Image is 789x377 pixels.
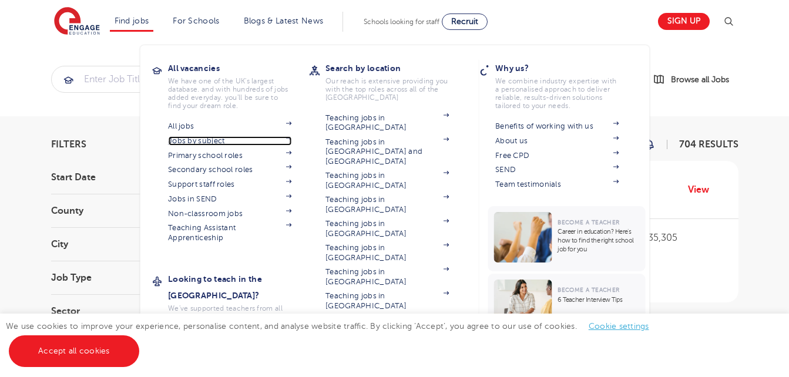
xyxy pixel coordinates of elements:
h3: Start Date [51,173,180,182]
p: Primary [599,254,726,268]
a: Sign up [658,13,710,30]
div: Submit [51,66,609,93]
a: All vacanciesWe have one of the UK's largest database. and with hundreds of jobs added everyday. ... [168,60,309,110]
span: Filters [51,140,86,149]
a: Looking to teach in the [GEOGRAPHIC_DATA]?We've supported teachers from all over the world to rel... [168,271,309,354]
h3: Looking to teach in the [GEOGRAPHIC_DATA]? [168,271,309,304]
a: Teaching jobs in [GEOGRAPHIC_DATA] [325,291,449,311]
p: 6 Teacher Interview Tips [558,295,639,304]
a: Teaching Assistant Apprenticeship [168,223,291,243]
a: All jobs [168,122,291,131]
h3: All vacancies [168,60,309,76]
h3: Search by location [325,60,466,76]
a: Support staff roles [168,180,291,189]
a: Accept all cookies [9,335,139,367]
a: Become a Teacher6 Teacher Interview Tips [488,274,648,336]
a: Search by locationOur reach is extensive providing you with the top roles across all of the [GEOG... [325,60,466,102]
a: About us [495,136,619,146]
span: Become a Teacher [558,287,619,293]
span: Become a Teacher [558,219,619,225]
a: Become a TeacherCareer in education? Here’s how to find the right school job for you [488,206,648,271]
p: We've supported teachers from all over the world to relocate to [GEOGRAPHIC_DATA] to teach - no m... [168,304,291,354]
p: We combine industry expertise with a personalised approach to deliver reliable, results-driven so... [495,77,619,110]
a: Free CPD [495,151,619,160]
a: Teaching jobs in [GEOGRAPHIC_DATA] [325,219,449,238]
p: £30,319 - £35,305 [599,231,726,245]
a: Secondary school roles [168,165,291,174]
span: Browse all Jobs [671,73,729,86]
h3: Sector [51,307,180,316]
a: Teaching jobs in [GEOGRAPHIC_DATA] [325,243,449,262]
a: Benefits of working with us [495,122,619,131]
p: We have one of the UK's largest database. and with hundreds of jobs added everyday. you'll be sur... [168,77,291,110]
a: For Schools [173,16,219,25]
a: Non-classroom jobs [168,209,291,218]
a: View [688,182,718,197]
a: Jobs in SEND [168,194,291,204]
span: Recruit [451,17,478,26]
p: Our reach is extensive providing you with the top roles across all of the [GEOGRAPHIC_DATA] [325,77,449,102]
h3: City [51,240,180,249]
a: Teaching jobs in [GEOGRAPHIC_DATA] [325,171,449,190]
h3: County [51,206,180,216]
a: SEND [495,165,619,174]
a: Jobs by subject [168,136,291,146]
a: Find jobs [115,16,149,25]
a: Why us?We combine industry expertise with a personalised approach to deliver reliable, results-dr... [495,60,636,110]
a: Teaching jobs in [GEOGRAPHIC_DATA] [325,267,449,287]
h3: Why us? [495,60,636,76]
a: Recruit [442,14,488,30]
a: Team testimonials [495,180,619,189]
a: Primary school roles [168,151,291,160]
a: Cookie settings [589,322,649,331]
a: Browse all Jobs [653,73,738,86]
p: Career in education? Here’s how to find the right school job for you [558,227,639,254]
a: Blogs & Latest News [244,16,324,25]
a: Teaching jobs in [GEOGRAPHIC_DATA] [325,113,449,133]
p: Long Term [599,277,726,291]
h3: Job Type [51,273,180,282]
img: Engage Education [54,7,100,36]
a: Teaching jobs in [GEOGRAPHIC_DATA] and [GEOGRAPHIC_DATA] [325,137,449,166]
span: Schools looking for staff [364,18,439,26]
span: 704 RESULTS [679,139,738,150]
span: We use cookies to improve your experience, personalise content, and analyse website traffic. By c... [6,322,661,355]
a: Teaching jobs in [GEOGRAPHIC_DATA] [325,195,449,214]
